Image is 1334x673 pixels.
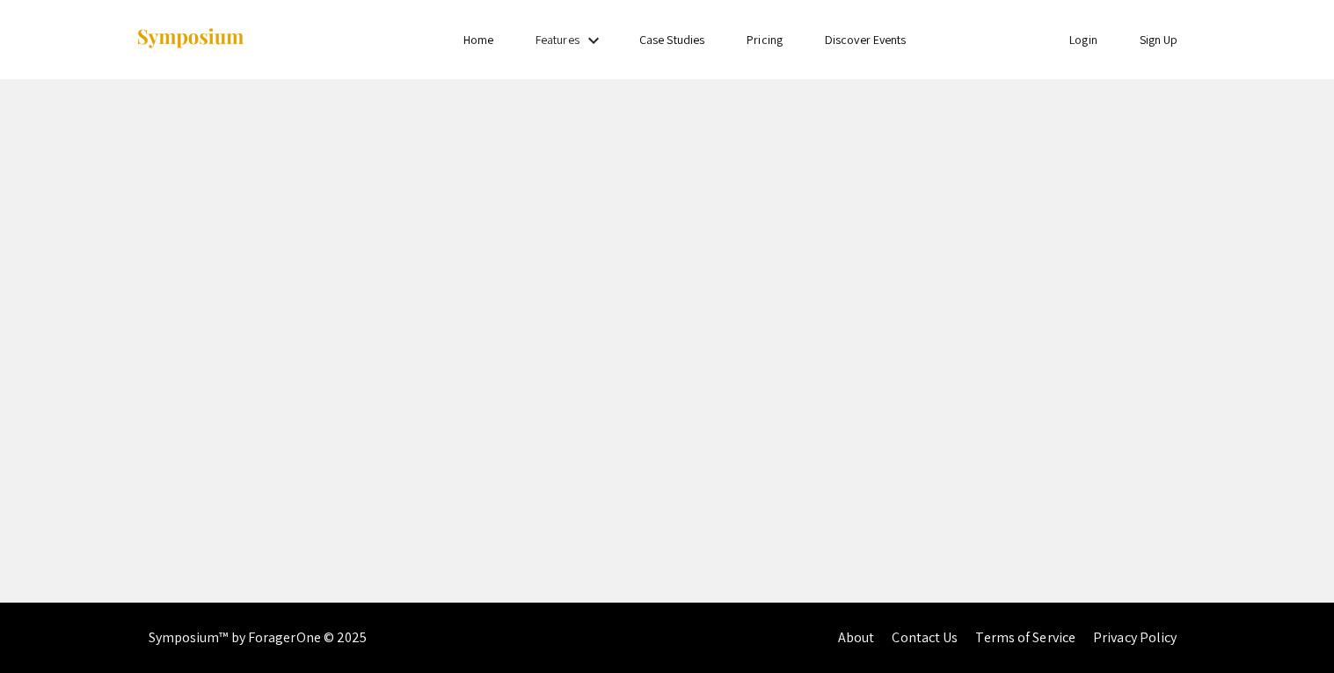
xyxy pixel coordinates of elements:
a: Home [463,32,493,48]
a: Discover Events [825,32,907,48]
a: Pricing [747,32,783,48]
a: Sign Up [1140,32,1178,48]
a: Privacy Policy [1093,628,1177,647]
img: Symposium by ForagerOne [135,27,245,51]
div: Symposium™ by ForagerOne © 2025 [149,603,368,673]
a: Case Studies [639,32,704,48]
a: Login [1069,32,1097,48]
a: About [838,628,875,647]
a: Contact Us [892,628,958,647]
mat-icon: Expand Features list [583,30,604,51]
a: Terms of Service [975,628,1075,647]
a: Features [536,32,580,48]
